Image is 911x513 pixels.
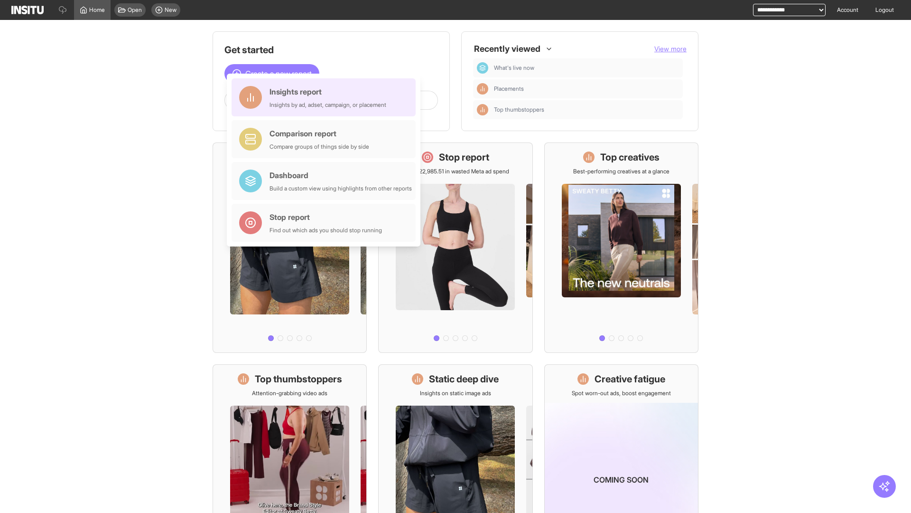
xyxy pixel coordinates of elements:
[494,85,679,93] span: Placements
[224,64,319,83] button: Create a new report
[270,128,369,139] div: Comparison report
[477,62,488,74] div: Dashboard
[494,85,524,93] span: Placements
[494,106,679,114] span: Top thumbstoppers
[270,227,382,234] div: Find out which ads you should stop running
[270,86,386,97] div: Insights report
[255,372,342,386] h1: Top thumbstoppers
[213,142,367,353] a: What's live nowSee all active ads instantly
[494,64,534,72] span: What's live now
[270,170,412,181] div: Dashboard
[494,106,544,114] span: Top thumbstoppers
[270,185,412,192] div: Build a custom view using highlights from other reports
[402,168,509,175] p: Save £22,985.51 in wasted Meta ad spend
[11,6,44,14] img: Logo
[477,104,488,115] div: Insights
[494,64,679,72] span: What's live now
[252,389,327,397] p: Attention-grabbing video ads
[165,6,177,14] span: New
[270,101,386,109] div: Insights by ad, adset, campaign, or placement
[439,151,489,164] h1: Stop report
[89,6,105,14] span: Home
[128,6,142,14] span: Open
[270,211,382,223] div: Stop report
[600,151,660,164] h1: Top creatives
[544,142,698,353] a: Top creativesBest-performing creatives at a glance
[429,372,499,386] h1: Static deep dive
[654,45,687,53] span: View more
[270,143,369,151] div: Compare groups of things side by side
[378,142,532,353] a: Stop reportSave £22,985.51 in wasted Meta ad spend
[245,68,312,79] span: Create a new report
[573,168,669,175] p: Best-performing creatives at a glance
[224,43,438,57] h1: Get started
[420,389,491,397] p: Insights on static image ads
[477,83,488,95] div: Insights
[654,44,687,54] button: View more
